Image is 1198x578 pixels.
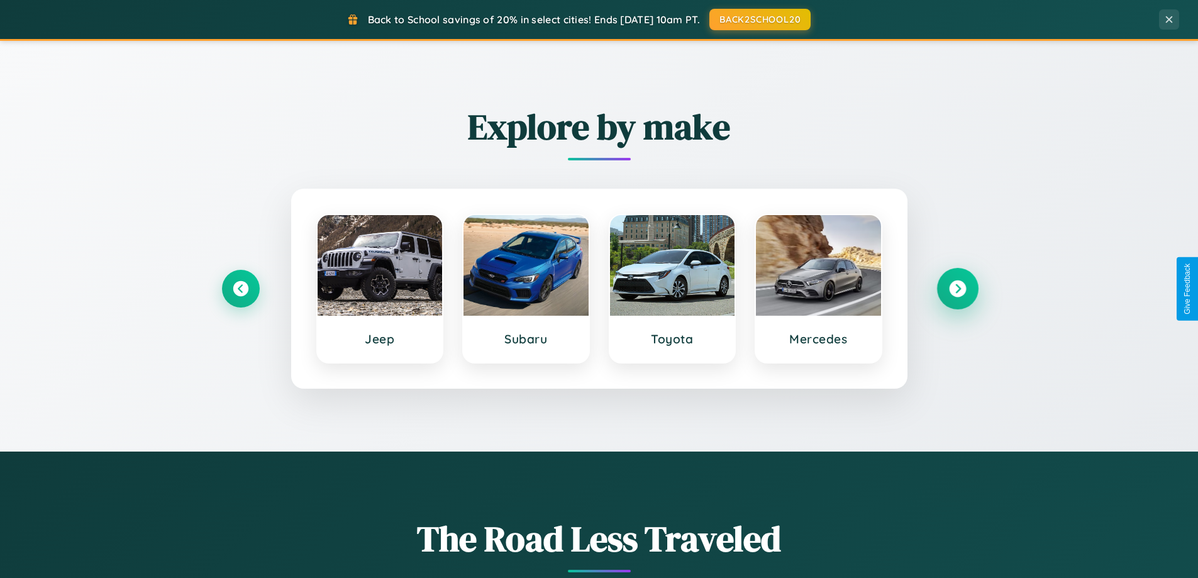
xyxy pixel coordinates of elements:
[476,331,576,347] h3: Subaru
[222,103,977,151] h2: Explore by make
[709,9,811,30] button: BACK2SCHOOL20
[1183,264,1192,314] div: Give Feedback
[368,13,700,26] span: Back to School savings of 20% in select cities! Ends [DATE] 10am PT.
[623,331,723,347] h3: Toyota
[330,331,430,347] h3: Jeep
[768,331,868,347] h3: Mercedes
[222,514,977,563] h1: The Road Less Traveled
